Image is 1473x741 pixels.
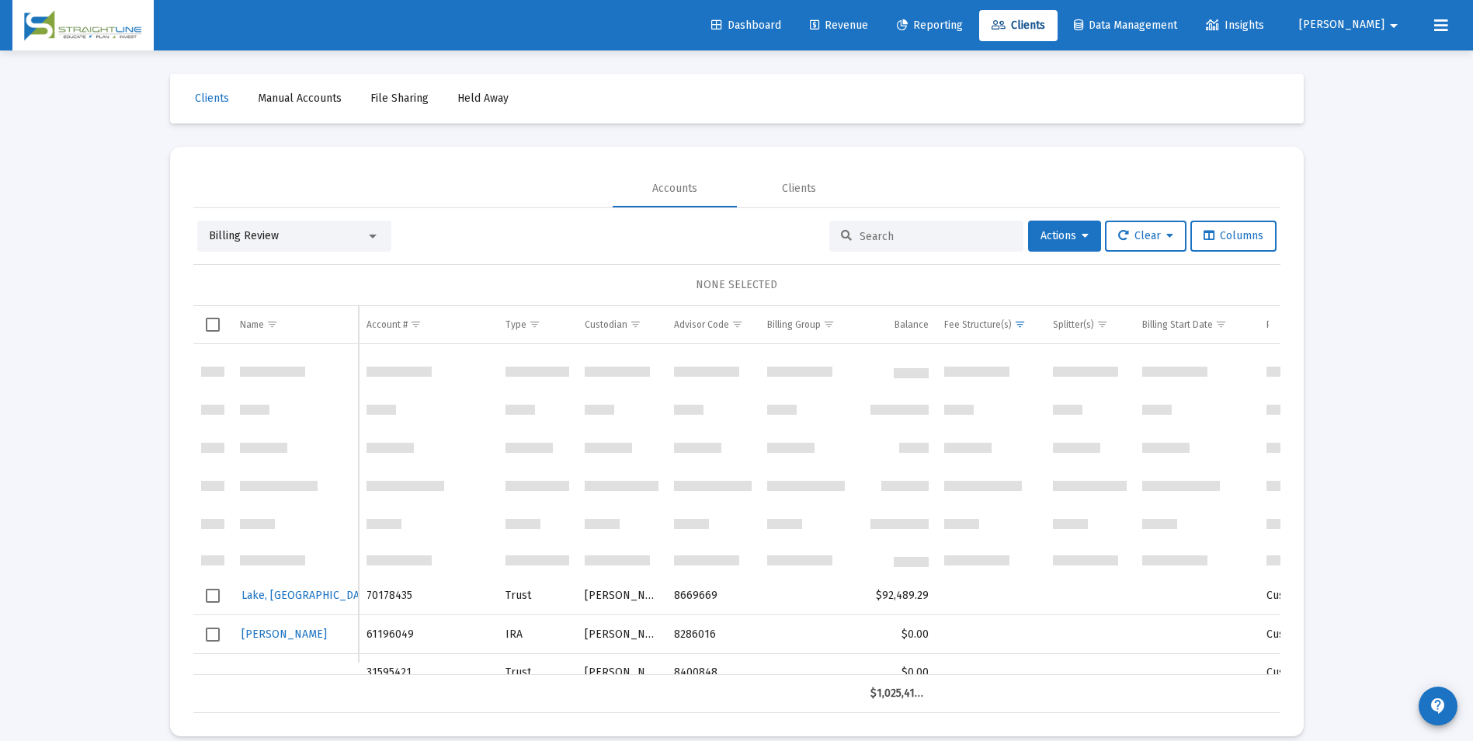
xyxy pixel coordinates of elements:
[1053,318,1094,331] div: Splitter(s)
[1190,221,1277,252] button: Columns
[241,589,373,602] span: Lake, [GEOGRAPHIC_DATA]
[767,318,821,331] div: Billing Group
[577,576,666,615] td: [PERSON_NAME]
[897,19,963,32] span: Reporting
[936,306,1045,343] td: Column Fee Structure(s)
[884,10,975,41] a: Reporting
[666,576,759,615] td: 8669669
[1259,306,1378,343] td: Column Payment Source
[498,576,577,615] td: Trust
[666,654,759,691] td: 8400848
[245,83,354,114] a: Manual Accounts
[240,318,264,331] div: Name
[206,318,220,332] div: Select all
[863,654,936,691] td: $0.00
[1429,697,1447,715] mat-icon: contact_support
[367,318,408,331] div: Account #
[1280,9,1422,40] button: [PERSON_NAME]
[457,92,509,105] span: Held Away
[1096,318,1108,330] span: Show filter options for column 'Splitter(s)'
[992,19,1045,32] span: Clients
[24,10,142,41] img: Dashboard
[863,576,936,615] td: $92,489.29
[674,318,729,331] div: Advisor Code
[505,318,526,331] div: Type
[232,306,359,343] td: Column Name
[370,92,429,105] span: File Sharing
[863,615,936,654] td: $0.00
[585,318,627,331] div: Custodian
[666,306,759,343] td: Column Advisor Code
[944,318,1012,331] div: Fee Structure(s)
[979,10,1058,41] a: Clients
[410,318,422,330] span: Show filter options for column 'Account #'
[1266,627,1371,642] div: Custodian billed
[731,318,743,330] span: Show filter options for column 'Advisor Code'
[445,83,521,114] a: Held Away
[1384,10,1403,41] mat-icon: arrow_drop_down
[1266,588,1371,604] div: Custodian billed
[258,92,342,105] span: Manual Accounts
[206,277,1268,293] div: NONE SELECTED
[1142,318,1213,331] div: Billing Start Date
[1299,19,1384,32] span: [PERSON_NAME]
[206,628,220,642] div: Select row
[193,306,1280,713] div: Data grid
[863,306,936,343] td: Column Balance
[359,654,498,691] td: 31595421
[266,318,278,330] span: Show filter options for column 'Name'
[1118,229,1173,242] span: Clear
[358,83,441,114] a: File Sharing
[699,10,794,41] a: Dashboard
[577,306,666,343] td: Column Custodian
[652,181,697,197] div: Accounts
[1206,19,1264,32] span: Insights
[759,306,863,343] td: Column Billing Group
[1193,10,1277,41] a: Insights
[241,628,327,641] span: [PERSON_NAME]
[895,318,929,331] div: Balance
[630,318,641,330] span: Show filter options for column 'Custodian'
[240,584,375,607] button: Lake, [GEOGRAPHIC_DATA]
[823,318,835,330] span: Show filter options for column 'Billing Group'
[209,229,279,242] span: Billing Review
[666,615,759,654] td: 8286016
[359,576,498,615] td: 70178435
[1105,221,1186,252] button: Clear
[1014,318,1026,330] span: Show filter options for column 'Fee Structure(s)'
[782,181,816,197] div: Clients
[577,615,666,654] td: [PERSON_NAME]
[1215,318,1227,330] span: Show filter options for column 'Billing Start Date'
[359,615,498,654] td: 61196049
[1061,10,1190,41] a: Data Management
[240,623,328,645] button: [PERSON_NAME]
[797,10,881,41] a: Revenue
[1134,306,1259,343] td: Column Billing Start Date
[1266,318,1334,331] div: Payment Source
[498,654,577,691] td: Trust
[1028,221,1101,252] button: Actions
[195,92,229,105] span: Clients
[1266,665,1371,680] div: Custodian billed
[529,318,540,330] span: Show filter options for column 'Type'
[1204,229,1263,242] span: Columns
[860,230,1012,243] input: Search
[1045,306,1134,343] td: Column Splitter(s)
[498,306,577,343] td: Column Type
[577,654,666,691] td: [PERSON_NAME]
[182,83,241,114] a: Clients
[206,589,220,603] div: Select row
[1040,229,1089,242] span: Actions
[498,615,577,654] td: IRA
[810,19,868,32] span: Revenue
[711,19,781,32] span: Dashboard
[1074,19,1177,32] span: Data Management
[870,686,929,701] div: $1,025,414.13
[359,306,498,343] td: Column Account #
